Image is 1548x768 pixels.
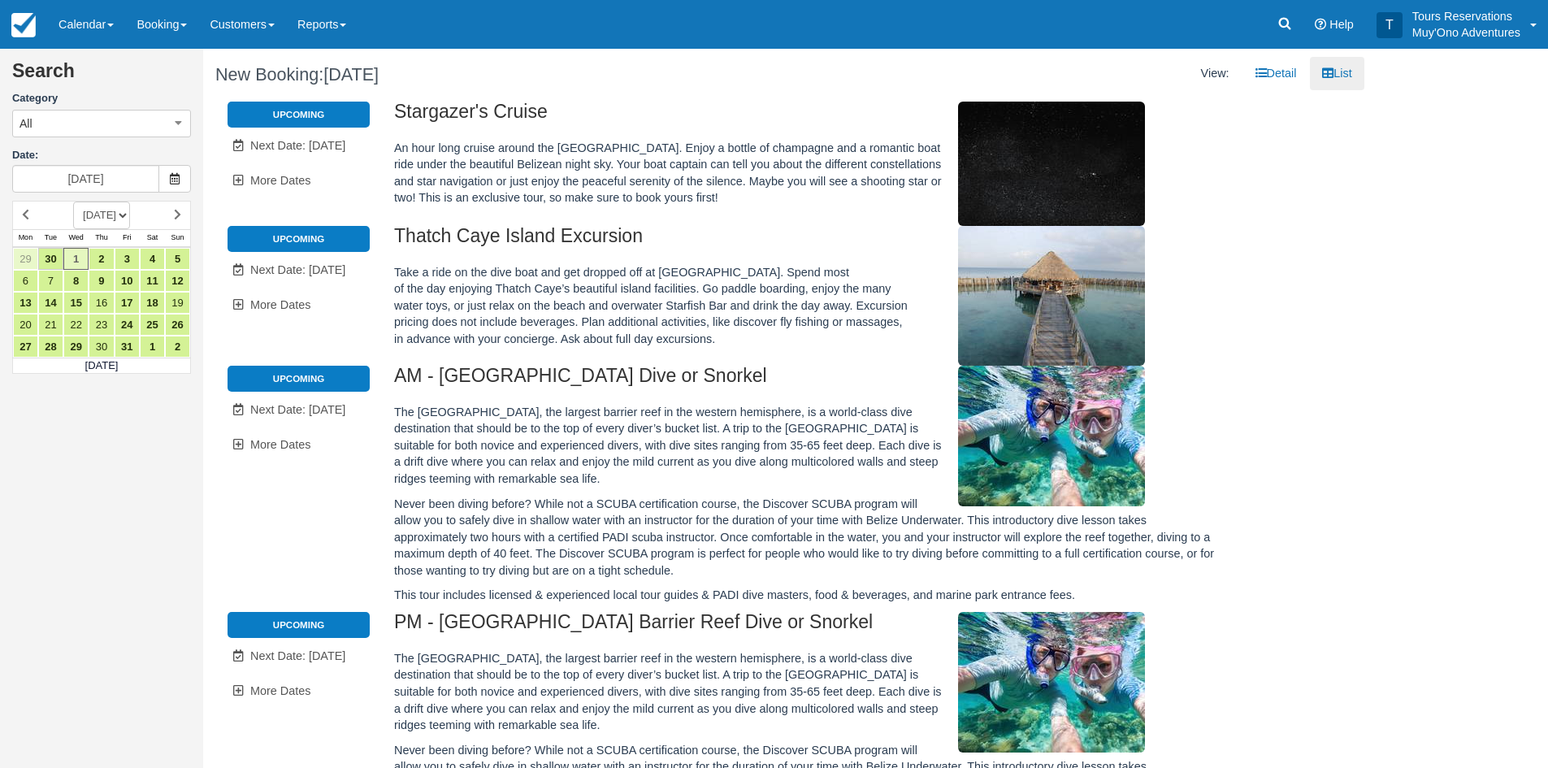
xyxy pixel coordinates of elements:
[228,612,370,638] li: Upcoming
[115,292,140,314] a: 17
[250,649,345,662] span: Next Date: [DATE]
[63,229,89,247] th: Wed
[215,65,771,85] h1: New Booking:
[394,587,1222,604] p: This tour includes licensed & experienced local tour guides & PADI dive masters, food & beverages...
[165,292,190,314] a: 19
[13,336,38,358] a: 27
[13,248,38,270] a: 29
[12,110,191,137] button: All
[140,248,165,270] a: 4
[958,226,1145,366] img: M296-1
[89,270,114,292] a: 9
[1412,24,1520,41] p: Muy'Ono Adventures
[38,229,63,247] th: Tue
[63,314,89,336] a: 22
[394,102,1222,132] h2: Stargazer's Cruise
[228,129,370,163] a: Next Date: [DATE]
[1310,57,1364,90] a: List
[12,91,191,106] label: Category
[228,226,370,252] li: Upcoming
[1412,8,1520,24] p: Tours Reservations
[228,366,370,392] li: Upcoming
[63,270,89,292] a: 8
[1315,19,1326,30] i: Help
[394,496,1222,579] p: Never been diving before? While not a SCUBA certification course, the Discover SCUBA program will...
[89,248,114,270] a: 2
[394,404,1222,488] p: The [GEOGRAPHIC_DATA], the largest barrier reef in the western hemisphere, is a world-class dive ...
[1377,12,1403,38] div: T
[13,314,38,336] a: 20
[13,292,38,314] a: 13
[38,336,63,358] a: 28
[250,403,345,416] span: Next Date: [DATE]
[115,229,140,247] th: Fri
[1329,18,1354,31] span: Help
[63,292,89,314] a: 15
[38,292,63,314] a: 14
[250,298,310,311] span: More Dates
[250,174,310,187] span: More Dates
[13,270,38,292] a: 6
[958,102,1145,226] img: M308-1
[958,366,1145,506] img: M294-1
[13,358,191,374] td: [DATE]
[89,336,114,358] a: 30
[228,393,370,427] a: Next Date: [DATE]
[394,366,1222,396] h2: AM - [GEOGRAPHIC_DATA] Dive or Snorkel
[115,270,140,292] a: 10
[1243,57,1309,90] a: Detail
[63,248,89,270] a: 1
[394,226,1222,256] h2: Thatch Caye Island Excursion
[165,336,190,358] a: 2
[140,270,165,292] a: 11
[165,229,190,247] th: Sun
[89,292,114,314] a: 16
[165,270,190,292] a: 12
[11,13,36,37] img: checkfront-main-nav-mini-logo.png
[140,229,165,247] th: Sat
[13,229,38,247] th: Mon
[63,336,89,358] a: 29
[89,229,114,247] th: Thu
[958,612,1145,753] img: M295-1
[38,314,63,336] a: 21
[20,115,33,132] span: All
[115,336,140,358] a: 31
[12,148,191,163] label: Date:
[140,292,165,314] a: 18
[140,336,165,358] a: 1
[38,270,63,292] a: 7
[165,248,190,270] a: 5
[228,640,370,673] a: Next Date: [DATE]
[250,139,345,152] span: Next Date: [DATE]
[394,140,1222,206] p: An hour long cruise around the [GEOGRAPHIC_DATA]. Enjoy a bottle of champagne and a romantic boat...
[394,650,1222,734] p: The [GEOGRAPHIC_DATA], the largest barrier reef in the western hemisphere, is a world-class dive ...
[250,438,310,451] span: More Dates
[1189,57,1242,90] li: View:
[250,684,310,697] span: More Dates
[115,314,140,336] a: 24
[394,264,1222,348] p: Take a ride on the dive boat and get dropped off at [GEOGRAPHIC_DATA]. Spend most of the day enjo...
[165,314,190,336] a: 26
[394,612,1222,642] h2: PM - [GEOGRAPHIC_DATA] Barrier Reef Dive or Snorkel
[140,314,165,336] a: 25
[250,263,345,276] span: Next Date: [DATE]
[228,254,370,287] a: Next Date: [DATE]
[228,102,370,128] li: Upcoming
[115,248,140,270] a: 3
[323,64,379,85] span: [DATE]
[89,314,114,336] a: 23
[12,61,191,91] h2: Search
[38,248,63,270] a: 30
